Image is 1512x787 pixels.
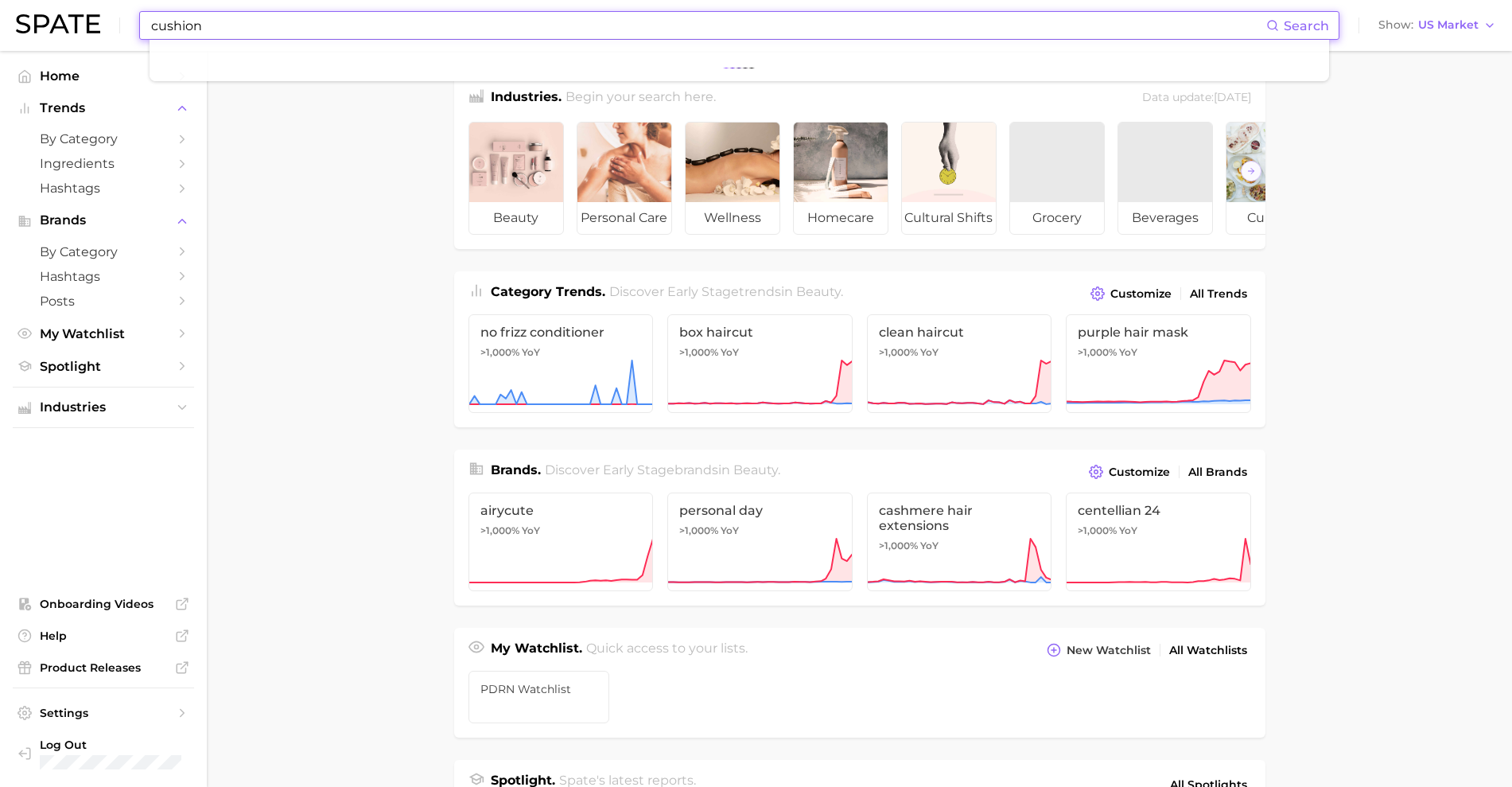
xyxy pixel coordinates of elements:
a: Help [13,624,194,648]
span: >1,000% [480,346,519,358]
a: box haircut>1,000% YoY [667,314,853,413]
a: All Watchlists [1165,640,1251,661]
button: Customize [1086,282,1175,305]
span: Hashtags [40,269,167,284]
button: New Watchlist [1043,639,1154,661]
span: beauty [796,284,841,299]
a: My Watchlist [13,321,194,346]
span: Show [1378,21,1413,29]
span: Brands [40,213,167,228]
a: All Trends [1186,283,1251,305]
span: by Category [40,244,167,259]
span: beverages [1118,202,1212,234]
span: Search [1284,18,1329,33]
span: beauty [733,462,778,477]
a: no frizz conditioner>1,000% YoY [468,314,654,413]
span: YoY [522,524,540,537]
a: Log out. Currently logged in with e-mail elisabethkim@amorepacific.com. [13,733,194,774]
span: Product Releases [40,660,167,675]
a: clean haircut>1,000% YoY [867,314,1052,413]
span: Discover Early Stage brands in . [545,462,780,477]
span: >1,000% [679,524,718,536]
a: airycute>1,000% YoY [468,493,654,591]
span: YoY [1119,346,1137,359]
span: Industries [40,400,167,415]
span: personal care [577,202,671,234]
span: >1,000% [1078,524,1117,536]
button: Customize [1085,461,1173,483]
span: wellness [686,202,779,234]
span: Brands . [491,462,541,477]
a: personal day>1,000% YoY [667,493,853,591]
span: All Watchlists [1169,644,1247,657]
span: beauty [469,202,563,234]
span: cultural shifts [902,202,996,234]
a: homecare [793,122,888,235]
a: culinary [1226,122,1321,235]
span: Trends [40,101,167,115]
span: Onboarding Videos [40,597,167,611]
a: by Category [13,240,194,264]
span: Customize [1110,287,1172,301]
span: culinary [1226,202,1320,234]
span: US Market [1418,21,1479,29]
input: Search here for a brand, industry, or ingredient [150,12,1266,39]
span: Discover Early Stage trends in . [609,284,843,299]
img: SPATE [16,14,100,33]
span: Spotlight [40,359,167,374]
span: YoY [522,346,540,359]
span: >1,000% [679,346,718,358]
a: Posts [13,289,194,314]
a: cashmere hair extensions>1,000% YoY [867,493,1052,591]
a: by Category [13,127,194,151]
span: Customize [1109,466,1170,479]
span: airycute [480,503,642,518]
span: homecare [794,202,888,234]
button: Trends [13,96,194,120]
button: Industries [13,395,194,419]
span: Log Out [40,738,223,752]
span: YoY [721,524,739,537]
span: purple hair mask [1078,325,1239,340]
a: All Brands [1184,462,1251,483]
span: Ingredients [40,156,167,171]
span: box haircut [679,325,841,340]
span: centellian 24 [1078,503,1239,518]
span: Settings [40,706,167,720]
span: YoY [1119,524,1137,537]
span: All Brands [1188,466,1247,479]
span: >1,000% [480,524,519,536]
span: Category Trends . [491,284,605,299]
button: ShowUS Market [1374,15,1500,36]
a: PDRN watchlist [468,671,610,723]
a: Product Releases [13,656,194,680]
h1: My Watchlist. [491,639,582,661]
span: grocery [1010,202,1104,234]
span: YoY [721,346,739,359]
span: My Watchlist [40,326,167,341]
span: Home [40,68,167,84]
span: cashmere hair extensions [879,503,1040,533]
a: beverages [1117,122,1213,235]
span: Help [40,629,167,643]
span: >1,000% [879,540,918,551]
div: Data update: [DATE] [1142,88,1251,109]
a: Hashtags [13,264,194,289]
a: Ingredients [13,151,194,176]
button: Brands [13,208,194,232]
a: beauty [468,122,564,235]
button: Scroll Right [1241,161,1261,181]
h1: Industries. [491,88,562,109]
a: Spotlight [13,354,194,379]
span: no frizz conditioner [480,325,642,340]
a: grocery [1009,122,1105,235]
a: Onboarding Videos [13,592,194,616]
span: Posts [40,294,167,309]
span: New Watchlist [1067,644,1151,657]
a: personal care [577,122,672,235]
h2: Quick access to your lists. [586,639,748,661]
span: clean haircut [879,325,1040,340]
span: PDRN watchlist [480,683,598,695]
span: YoY [920,346,939,359]
a: Settings [13,701,194,725]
